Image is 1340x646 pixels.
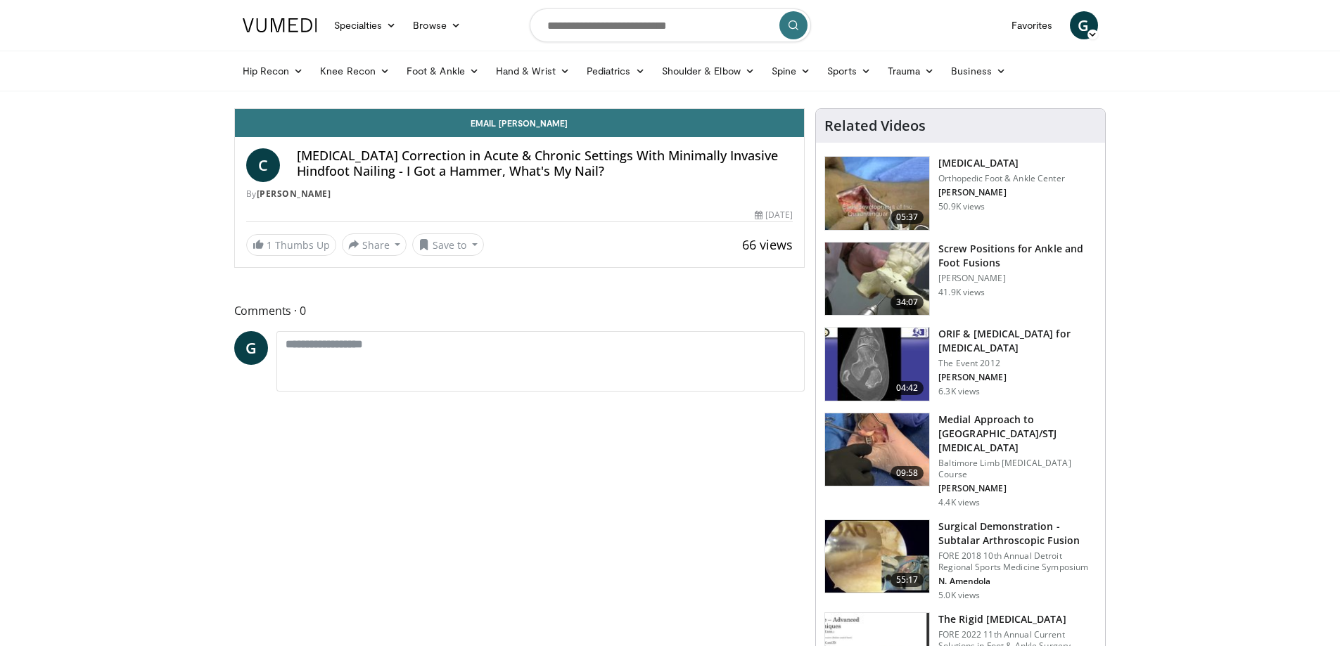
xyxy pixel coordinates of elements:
a: Business [943,57,1014,85]
div: [DATE] [755,209,793,221]
h4: Related Videos [824,117,926,134]
p: 41.9K views [938,287,985,298]
p: 4.4K views [938,497,980,508]
a: Spine [763,57,819,85]
span: 55:17 [891,573,924,587]
a: C [246,148,280,182]
p: FORE 2018 10th Annual Detroit Regional Sports Medicine Symposium [938,550,1097,573]
p: Baltimore Limb [MEDICAL_DATA] Course [938,458,1097,480]
h4: [MEDICAL_DATA] Correction in Acute & Chronic Settings With Minimally Invasive Hindfoot Nailing - ... [297,148,793,179]
a: G [1070,11,1098,39]
h3: Medial Approach to [GEOGRAPHIC_DATA]/STJ [MEDICAL_DATA] [938,413,1097,455]
img: 67572_0000_3.png.150x105_q85_crop-smart_upscale.jpg [825,243,929,316]
img: 545635_3.png.150x105_q85_crop-smart_upscale.jpg [825,157,929,230]
a: 1 Thumbs Up [246,234,336,256]
a: Hip Recon [234,57,312,85]
span: 04:42 [891,381,924,395]
p: Orthopedic Foot & Ankle Center [938,173,1065,184]
a: Trauma [879,57,943,85]
span: 09:58 [891,466,924,480]
a: 09:58 Medial Approach to [GEOGRAPHIC_DATA]/STJ [MEDICAL_DATA] Baltimore Limb [MEDICAL_DATA] Cours... [824,413,1097,508]
h3: [MEDICAL_DATA] [938,156,1065,170]
a: Sports [819,57,879,85]
a: Email [PERSON_NAME] [235,109,805,137]
p: 50.9K views [938,201,985,212]
p: N. Amendola [938,576,1097,587]
p: [PERSON_NAME] [938,273,1097,284]
button: Share [342,233,407,256]
a: Pediatrics [578,57,653,85]
span: 66 views [742,236,793,253]
h3: ORIF & [MEDICAL_DATA] for [MEDICAL_DATA] [938,327,1097,355]
a: Browse [404,11,469,39]
span: 1 [267,238,272,252]
a: 55:17 Surgical Demonstration - Subtalar Arthroscopic Fusion FORE 2018 10th Annual Detroit Regiona... [824,519,1097,601]
p: 6.3K views [938,386,980,397]
img: E-HI8y-Omg85H4KX4xMDoxOmtxOwKG7D_4.150x105_q85_crop-smart_upscale.jpg [825,328,929,401]
a: 05:37 [MEDICAL_DATA] Orthopedic Foot & Ankle Center [PERSON_NAME] 50.9K views [824,156,1097,231]
a: 34:07 Screw Positions for Ankle and Foot Fusions [PERSON_NAME] 41.9K views [824,242,1097,316]
a: G [234,331,268,365]
a: Favorites [1003,11,1061,39]
p: The Event 2012 [938,358,1097,369]
span: 05:37 [891,210,924,224]
h3: The Rigid [MEDICAL_DATA] [938,612,1097,626]
p: [PERSON_NAME] [938,372,1097,383]
p: [PERSON_NAME] [938,187,1065,198]
img: f04bac8f-a1d2-4078-a4f0-9e66789b4112.150x105_q85_crop-smart_upscale.jpg [825,520,929,593]
button: Save to [412,233,484,256]
p: 5.0K views [938,590,980,601]
a: Foot & Ankle [398,57,487,85]
input: Search topics, interventions [530,8,811,42]
img: b3e585cd-3312-456d-b1b7-4eccbcdb01ed.150x105_q85_crop-smart_upscale.jpg [825,413,929,486]
a: Shoulder & Elbow [653,57,763,85]
div: By [246,188,793,200]
span: 34:07 [891,295,924,309]
span: Comments 0 [234,302,805,320]
a: Hand & Wrist [487,57,578,85]
h3: Screw Positions for Ankle and Foot Fusions [938,242,1097,270]
a: Knee Recon [312,57,398,85]
a: Specialties [326,11,405,39]
h3: Surgical Demonstration - Subtalar Arthroscopic Fusion [938,519,1097,548]
img: VuMedi Logo [243,18,317,32]
a: [PERSON_NAME] [257,188,331,200]
a: 04:42 ORIF & [MEDICAL_DATA] for [MEDICAL_DATA] The Event 2012 [PERSON_NAME] 6.3K views [824,327,1097,401]
p: [PERSON_NAME] [938,483,1097,494]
